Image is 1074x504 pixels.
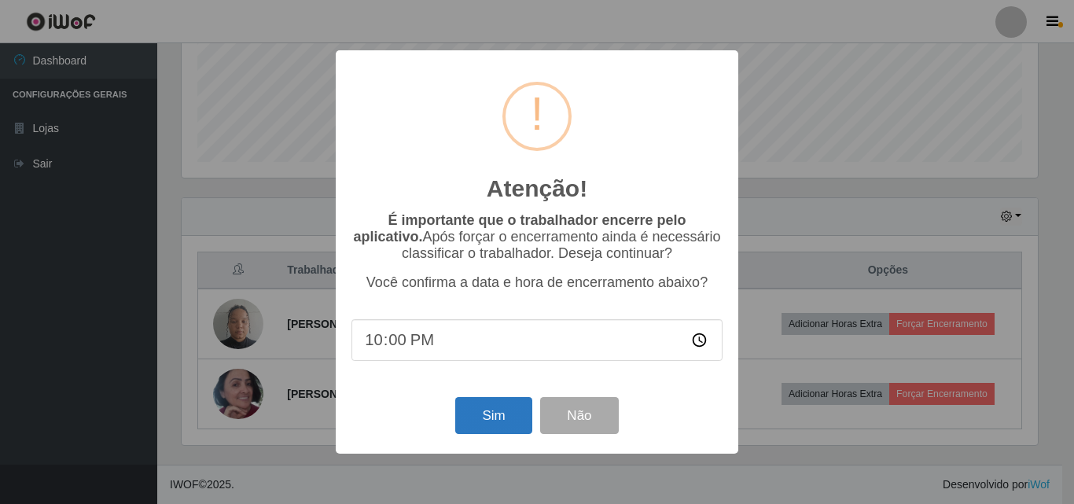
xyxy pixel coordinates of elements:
[351,212,723,262] p: Após forçar o encerramento ainda é necessário classificar o trabalhador. Deseja continuar?
[353,212,686,245] b: É importante que o trabalhador encerre pelo aplicativo.
[540,397,618,434] button: Não
[351,274,723,291] p: Você confirma a data e hora de encerramento abaixo?
[455,397,531,434] button: Sim
[487,175,587,203] h2: Atenção!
